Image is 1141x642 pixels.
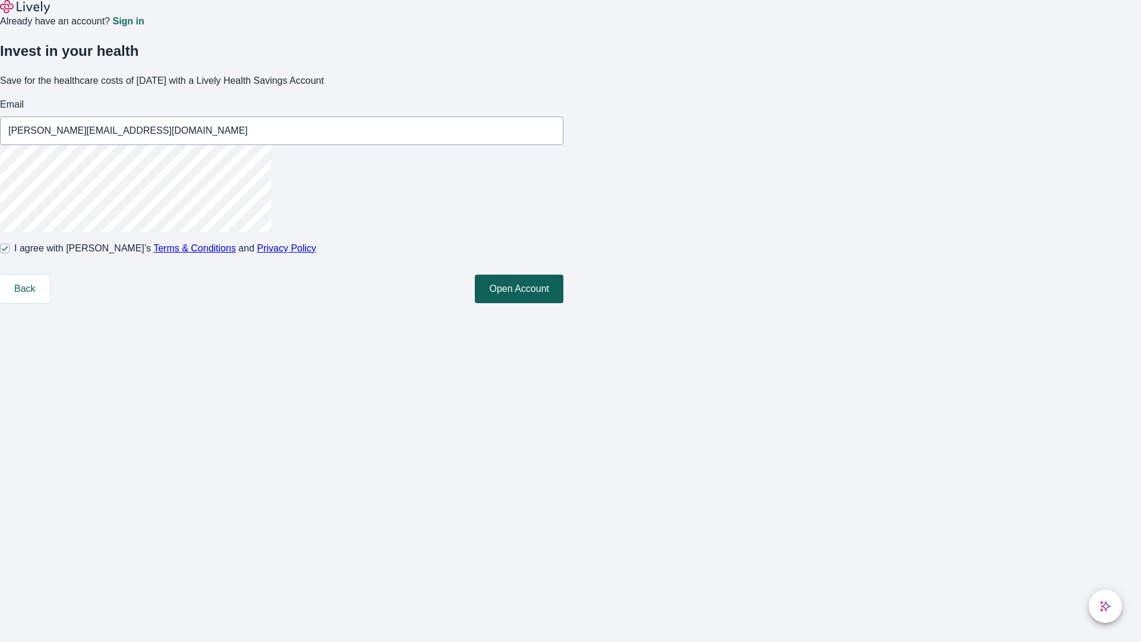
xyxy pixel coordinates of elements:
[1099,600,1111,612] svg: Lively AI Assistant
[112,17,144,26] a: Sign in
[475,275,563,303] button: Open Account
[1089,590,1122,623] button: chat
[257,243,317,253] a: Privacy Policy
[153,243,236,253] a: Terms & Conditions
[14,241,316,256] span: I agree with [PERSON_NAME]’s and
